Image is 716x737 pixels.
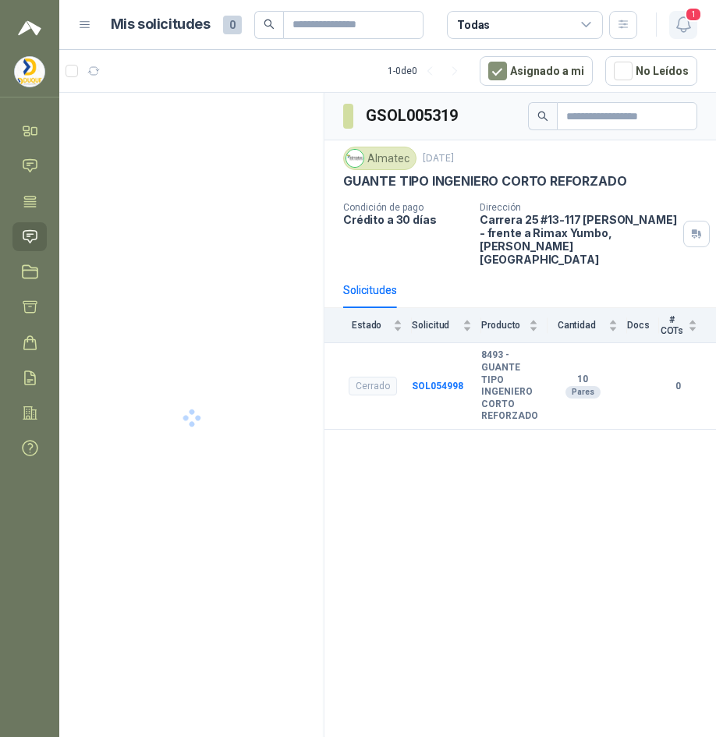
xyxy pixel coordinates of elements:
div: 1 - 0 de 0 [388,58,467,83]
div: Cerrado [349,377,397,395]
div: Solicitudes [343,282,397,299]
span: Estado [343,320,390,331]
th: Estado [324,308,412,343]
span: search [264,19,275,30]
p: Condición de pago [343,202,467,213]
a: SOL054998 [412,381,463,392]
span: search [537,111,548,122]
button: 1 [669,11,697,39]
h1: Mis solicitudes [111,13,211,36]
b: 8493 - GUANTE TIPO INGENIERO CORTO REFORZADO [481,349,538,423]
span: # COTs [659,314,685,336]
p: GUANTE TIPO INGENIERO CORTO REFORZADO [343,173,626,190]
th: Cantidad [548,308,627,343]
img: Logo peakr [18,19,41,37]
b: 10 [548,374,618,386]
button: Asignado a mi [480,56,593,86]
th: Producto [481,308,548,343]
span: Producto [481,320,526,331]
div: Pares [565,386,601,399]
div: Almatec [343,147,416,170]
b: 0 [659,379,697,394]
th: Solicitud [412,308,481,343]
span: Solicitud [412,320,459,331]
th: Docs [627,308,659,343]
p: Carrera 25 #13-117 [PERSON_NAME] - frente a Rimax Yumbo , [PERSON_NAME][GEOGRAPHIC_DATA] [480,213,677,266]
p: [DATE] [423,151,454,166]
th: # COTs [659,308,716,343]
img: Company Logo [346,150,363,167]
span: 0 [223,16,242,34]
h3: GSOL005319 [366,104,460,128]
p: Dirección [480,202,677,213]
p: Crédito a 30 días [343,213,467,226]
div: Todas [457,16,490,34]
span: Cantidad [548,320,605,331]
img: Company Logo [15,57,44,87]
button: No Leídos [605,56,697,86]
span: 1 [685,7,702,22]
